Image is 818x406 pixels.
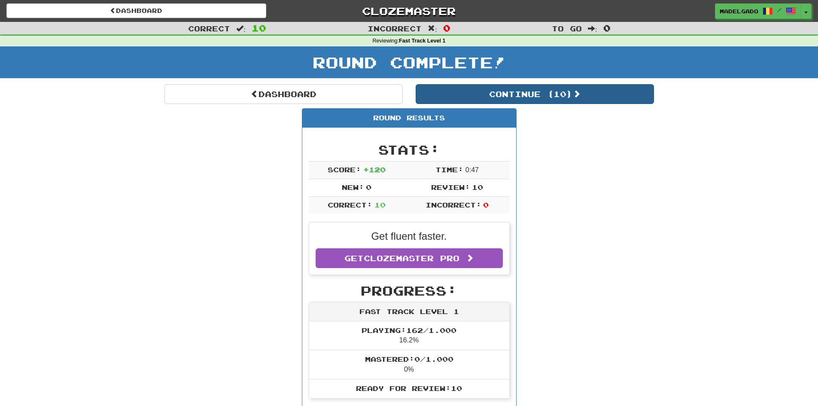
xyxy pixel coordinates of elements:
[777,7,782,13] span: /
[715,3,801,19] a: madelgado /
[188,24,230,33] span: Correct
[366,183,371,191] span: 0
[368,24,422,33] span: Incorrect
[588,25,597,32] span: :
[302,109,516,128] div: Round Results
[428,25,437,32] span: :
[363,165,386,174] span: + 120
[309,321,509,351] li: 16.2%
[328,165,361,174] span: Score:
[435,165,463,174] span: Time:
[316,229,503,244] p: Get fluent faster.
[309,302,509,321] div: Fast Track Level 1
[252,23,266,33] span: 10
[364,253,459,263] span: Clozemaster Pro
[426,201,481,209] span: Incorrect:
[3,54,815,71] h1: Round Complete!
[416,84,654,104] button: Continue (10)
[279,3,539,18] a: Clozemaster
[236,25,246,32] span: :
[164,84,403,104] a: Dashboard
[472,183,483,191] span: 10
[6,3,266,18] a: Dashboard
[720,7,758,15] span: madelgado
[362,326,456,334] span: Playing: 162 / 1.000
[431,183,470,191] span: Review:
[365,355,453,363] span: Mastered: 0 / 1.000
[465,166,479,174] span: 0 : 47
[328,201,372,209] span: Correct:
[309,350,509,379] li: 0%
[443,23,450,33] span: 0
[399,38,446,44] strong: Fast Track Level 1
[309,143,510,157] h2: Stats:
[342,183,364,191] span: New:
[356,384,462,392] span: Ready for Review: 10
[483,201,489,209] span: 0
[309,284,510,298] h2: Progress:
[603,23,611,33] span: 0
[552,24,582,33] span: To go
[316,248,503,268] a: GetClozemaster Pro
[374,201,386,209] span: 10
